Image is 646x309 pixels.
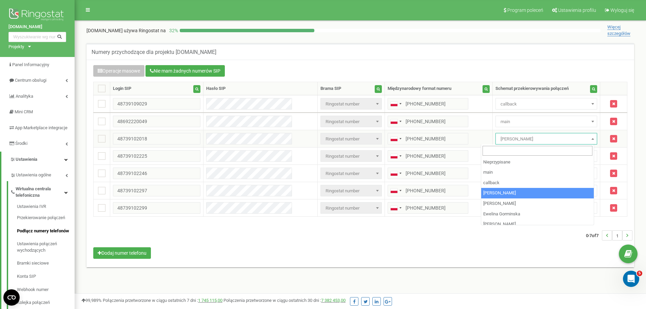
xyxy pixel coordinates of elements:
[320,116,382,127] span: Ringostat number
[586,224,632,247] nav: ...
[320,150,382,162] span: Ringostat number
[16,94,33,99] span: Analityka
[86,27,166,34] p: [DOMAIN_NAME]
[4,4,17,17] button: go back
[388,85,451,92] div: Międzynarodowy format numeru
[17,211,75,225] a: Przekierowanie połączeń
[15,125,67,130] span: App Marketplace integracje
[388,168,404,179] div: Telephone country code
[388,185,468,196] input: 512 345 678
[81,298,102,303] span: 99,989%
[388,98,468,110] input: 512 345 678
[17,204,75,212] a: Ustawienia IVR
[323,117,379,127] span: Ringostat number
[321,298,346,303] a: 7 382 453,00
[33,3,59,8] h1: Ringostat
[320,98,382,110] span: Ringostat number
[5,34,130,195] div: Ringostat mówi…
[481,209,594,219] li: Ewelina Gorminska
[17,237,75,257] a: Ustawienia połączeń wychodzących
[8,7,66,24] img: Ringostat logo
[93,65,144,77] button: Operacje masowe
[1,152,75,168] a: Ustawienia
[323,186,379,196] span: Ringostat number
[17,283,75,296] a: Webhook numer
[106,4,119,17] button: Główna
[15,109,33,114] span: Mini CRM
[481,198,594,209] li: [PERSON_NAME]
[388,116,404,127] div: Telephone country code
[17,257,75,270] a: Bramki sieciowe
[103,298,222,303] span: Połączenia przetworzone w ciągu ostatnich 7 dni :
[612,230,622,240] li: 1
[92,49,216,55] h5: Numery przychodzące dla projektu [DOMAIN_NAME]
[507,7,543,13] span: Program poleceń
[498,134,595,144] span: Katarzyna Dela
[320,202,382,214] span: Ringostat number
[498,99,595,109] span: callback
[388,133,404,144] div: Telephone country code
[495,98,597,110] span: callback
[388,168,468,179] input: 512 345 678
[481,167,594,178] li: main
[558,7,596,13] span: Ustawienia profilu
[15,78,46,83] span: Centrum obsługi
[10,181,75,201] a: Wirtualna centrala telefoniczna
[388,133,468,144] input: 512 345 678
[16,157,37,162] span: Ustawienia
[17,270,75,283] a: Konta SIP
[37,19,108,25] div: joined the conversation
[498,117,595,127] span: main
[388,202,404,213] div: Telephone country code
[481,157,594,168] li: Nieprzypisane
[320,168,382,179] span: Ringostat number
[37,20,59,25] b: Ringostat
[19,5,30,16] img: Profile image for Ringostat
[8,44,24,50] div: Projekty
[6,208,130,219] textarea: Napisz wiadomość...
[388,150,468,162] input: 512 345 678
[11,111,106,191] div: * Przejdź do sekcji "Wirtualna Centrala" -> "Numery Telefonów". * Wybierz numer, dla którego chce...
[113,85,131,92] div: Login SIP
[388,151,404,161] div: Telephone country code
[586,230,602,240] span: 0-7 7
[320,85,341,92] div: Brama SIP
[223,298,346,303] span: Połączenia przetworzone w ciągu ostatnich 30 dni :
[5,34,111,195] div: Dzień dobry.Aby czasowo wyłączyć nagrywanie rozmów, możesz to zrobić w ustawieniach numeru w wirt...
[166,27,180,34] p: 32 %
[11,101,106,108] div: Oto kroki, które należy wykonać:
[320,133,382,144] span: Ringostat number
[43,222,48,228] button: Start recording
[495,85,569,92] div: Schemat przekierowywania połączeń
[116,219,127,230] button: Wyślij wiadomość…
[145,65,225,77] button: Nie mam żadnych numerów SIP
[495,133,597,144] span: Katarzyna Dela
[495,116,597,127] span: main
[481,178,594,188] li: callback
[320,185,382,196] span: Ringostat number
[323,99,379,109] span: Ringostat number
[33,8,104,18] p: Aktywny w ciągu ostatnich 15 min
[10,167,75,181] a: Ustawienia ogólne
[607,24,630,36] span: Więcej szczegółów
[637,271,642,276] span: 5
[5,195,111,237] div: Możesz w każdej chwili poprosić o połączenie z operatorem. Zwróć uwagę, że czas oczekiwania zależ...
[5,18,130,34] div: Ringostat mówi…
[323,204,379,213] span: Ringostat number
[8,24,66,30] a: [DOMAIN_NAME]
[119,4,131,16] div: Zamknij
[203,82,318,95] th: Hasło SIP
[17,225,75,238] a: Podłącz numery telefonów
[388,185,404,196] div: Telephone country code
[16,172,51,178] span: Ustawienia ogólne
[198,298,222,303] a: 1 745 115,00
[623,271,639,287] iframe: Intercom live chat
[21,222,27,228] button: Selektor plików GIF
[124,28,166,33] span: używa Ringostat na
[5,195,130,252] div: Ringostat mówi…
[32,222,38,228] button: Załaduj załącznik
[16,186,64,198] span: Wirtualna centrala telefoniczna
[592,232,596,238] span: of
[323,134,379,144] span: Ringostat number
[3,289,20,306] button: Open CMP widget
